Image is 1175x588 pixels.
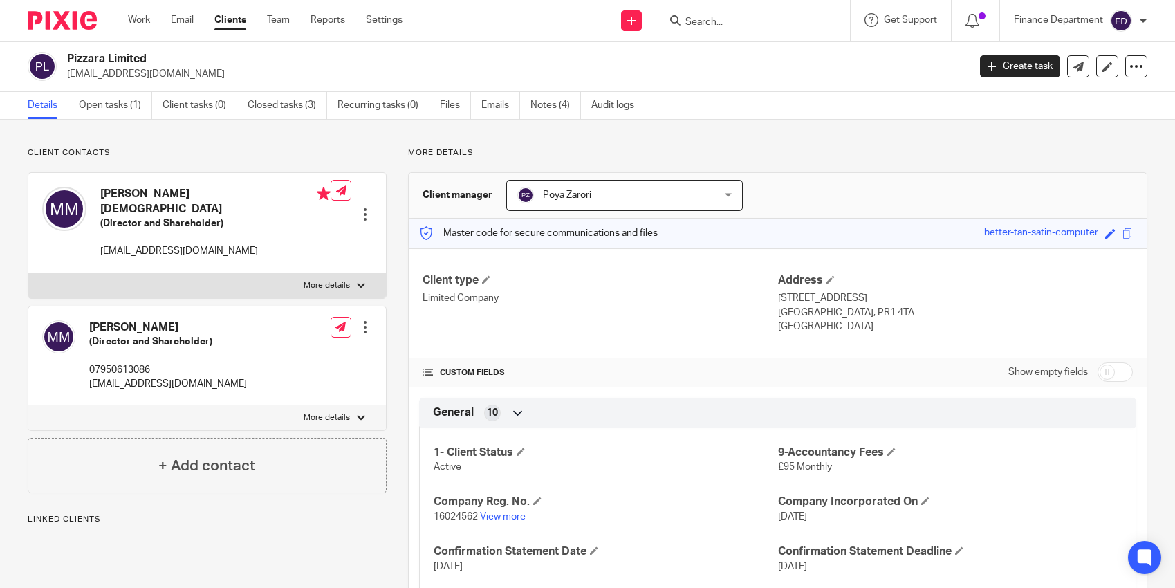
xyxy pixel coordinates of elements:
[778,544,1122,559] h4: Confirmation Statement Deadline
[481,92,520,119] a: Emails
[304,280,350,291] p: More details
[984,226,1098,241] div: better-tan-satin-computer
[28,52,57,81] img: svg%3E
[67,52,781,66] h2: Pizzara Limited
[28,11,97,30] img: Pixie
[100,187,331,217] h4: [PERSON_NAME][DEMOGRAPHIC_DATA]
[1008,365,1088,379] label: Show empty fields
[171,13,194,27] a: Email
[434,562,463,571] span: [DATE]
[42,187,86,231] img: svg%3E
[28,92,68,119] a: Details
[28,514,387,525] p: Linked clients
[304,412,350,423] p: More details
[778,306,1133,320] p: [GEOGRAPHIC_DATA], PR1 4TA
[89,377,247,391] p: [EMAIL_ADDRESS][DOMAIN_NAME]
[337,92,429,119] a: Recurring tasks (0)
[1014,13,1103,27] p: Finance Department
[317,187,331,201] i: Primary
[884,15,937,25] span: Get Support
[100,244,331,258] p: [EMAIL_ADDRESS][DOMAIN_NAME]
[1110,10,1132,32] img: svg%3E
[423,367,777,378] h4: CUSTOM FIELDS
[440,92,471,119] a: Files
[214,13,246,27] a: Clients
[517,187,534,203] img: svg%3E
[423,273,777,288] h4: Client type
[530,92,581,119] a: Notes (4)
[591,92,645,119] a: Audit logs
[89,335,247,349] h5: (Director and Shareholder)
[434,512,478,522] span: 16024562
[778,445,1122,460] h4: 9-Accountancy Fees
[434,462,461,472] span: Active
[778,462,832,472] span: £95 Monthly
[778,512,807,522] span: [DATE]
[434,544,777,559] h4: Confirmation Statement Date
[543,190,591,200] span: Poya Zarori
[42,320,75,353] img: svg%3E
[28,147,387,158] p: Client contacts
[248,92,327,119] a: Closed tasks (3)
[311,13,345,27] a: Reports
[423,188,492,202] h3: Client manager
[980,55,1060,77] a: Create task
[128,13,150,27] a: Work
[778,291,1133,305] p: [STREET_ADDRESS]
[419,226,658,240] p: Master code for secure communications and files
[366,13,403,27] a: Settings
[487,406,498,420] span: 10
[778,495,1122,509] h4: Company Incorporated On
[423,291,777,305] p: Limited Company
[778,273,1133,288] h4: Address
[79,92,152,119] a: Open tasks (1)
[100,217,331,230] h5: (Director and Shareholder)
[433,405,474,420] span: General
[778,562,807,571] span: [DATE]
[158,455,255,477] h4: + Add contact
[778,320,1133,333] p: [GEOGRAPHIC_DATA]
[67,67,959,81] p: [EMAIL_ADDRESS][DOMAIN_NAME]
[163,92,237,119] a: Client tasks (0)
[480,512,526,522] a: View more
[89,363,247,377] p: 07950613086
[89,320,247,335] h4: [PERSON_NAME]
[684,17,808,29] input: Search
[434,445,777,460] h4: 1- Client Status
[434,495,777,509] h4: Company Reg. No.
[267,13,290,27] a: Team
[408,147,1147,158] p: More details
